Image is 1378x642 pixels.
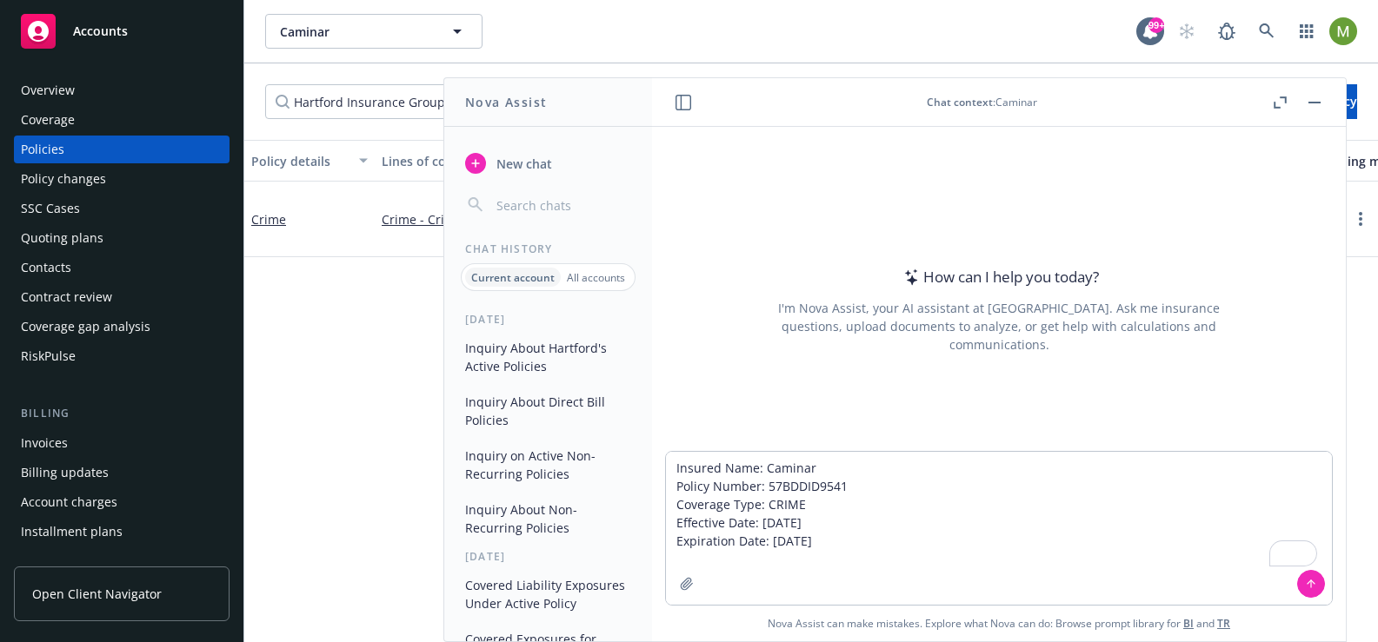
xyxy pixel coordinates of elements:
div: Policies [21,136,64,163]
button: Caminar [265,14,483,49]
div: Quoting plans [21,224,103,252]
a: Crime [251,211,286,228]
a: Overview [14,76,230,104]
div: Invoices [21,429,68,457]
a: Installment plans [14,518,230,546]
div: 99+ [1148,17,1164,33]
div: Billing updates [21,459,109,486]
div: Account charges [21,488,117,516]
a: Billing updates [14,459,230,486]
div: I'm Nova Assist, your AI assistant at [GEOGRAPHIC_DATA]. Ask me insurance questions, upload docum... [755,299,1243,354]
a: RiskPulse [14,342,230,370]
div: Coverage [21,106,75,134]
button: Policy details [244,140,375,182]
div: Contract review [21,283,112,311]
a: Coverage [14,106,230,134]
span: Accounts [73,24,128,38]
span: Caminar [280,23,430,41]
a: more [1350,208,1371,229]
a: Invoices [14,429,230,457]
a: Accounts [14,7,230,56]
button: Inquiry on Active Non-Recurring Policies [458,441,638,488]
a: Contacts [14,254,230,281]
h1: Nova Assist [465,93,547,111]
div: [DATE] [444,549,652,564]
span: Chat context [927,95,993,109]
button: Covered Liability Exposures Under Active Policy [458,571,638,618]
a: Contract review [14,283,230,311]
a: Account charges [14,488,230,516]
div: RiskPulse [21,342,76,370]
a: Crime - Crime Bond [382,210,585,228]
div: Policy details [251,152,349,170]
textarea: To enrich screen reader interactions, please activate Accessibility in Grammarly extension settings [666,452,1332,605]
a: Policy changes [14,165,230,193]
span: New chat [493,155,552,173]
div: Chat History [444,242,652,256]
a: Search [1249,14,1284,49]
button: Lines of coverage [375,140,592,182]
a: Report a Bug [1209,14,1244,49]
div: : Caminar [694,95,1269,109]
button: New chat [458,148,638,179]
div: Lines of coverage [382,152,566,170]
div: How can I help you today? [899,266,1099,288]
button: Inquiry About Non-Recurring Policies [458,495,638,542]
input: Search chats [493,193,631,217]
div: Policy changes [21,165,106,193]
p: All accounts [567,270,625,285]
span: Open Client Navigator [32,585,162,603]
div: Billing [14,405,230,422]
div: Overview [21,76,75,104]
button: Inquiry About Hartford's Active Policies [458,334,638,381]
div: Installment plans [21,518,123,546]
button: Inquiry About Direct Bill Policies [458,387,638,434]
a: Quoting plans [14,224,230,252]
span: Nova Assist can make mistakes. Explore what Nova can do: Browse prompt library for and [659,606,1339,641]
a: Switch app [1289,14,1324,49]
a: Coverage gap analysis [14,313,230,341]
input: Filter by keyword... [265,84,566,119]
a: Policies [14,136,230,163]
p: Current account [471,270,555,285]
div: [DATE] [444,312,652,327]
a: BI [1183,616,1194,631]
a: Start snowing [1169,14,1204,49]
img: photo [1329,17,1357,45]
div: Contacts [21,254,71,281]
a: SSC Cases [14,195,230,222]
div: Coverage gap analysis [21,313,150,341]
div: SSC Cases [21,195,80,222]
a: TR [1217,616,1230,631]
